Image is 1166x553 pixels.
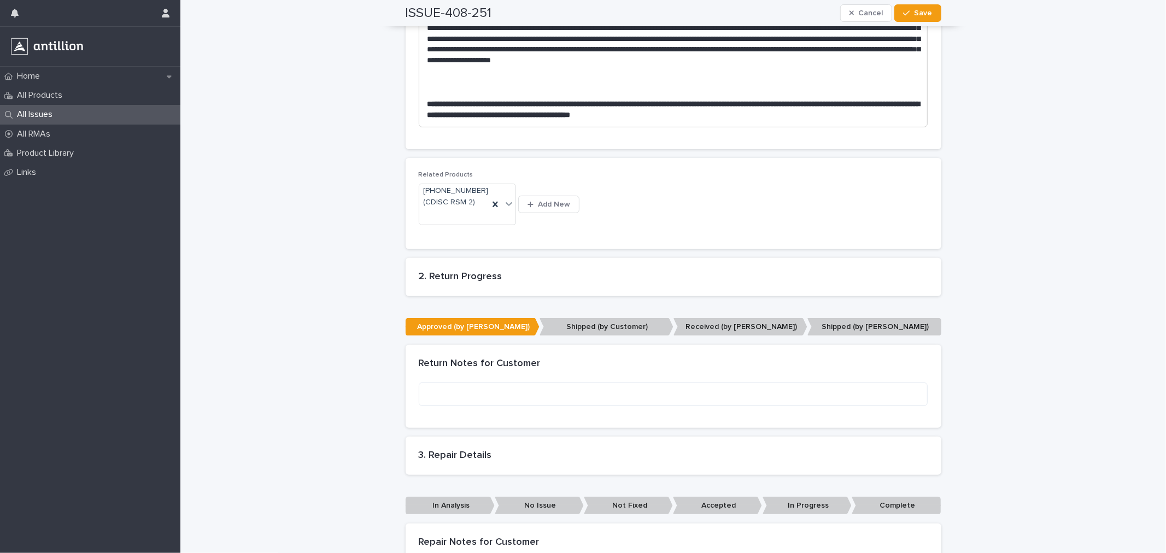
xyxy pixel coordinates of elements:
span: Add New [538,201,570,208]
p: Approved (by [PERSON_NAME]) [406,318,540,336]
p: All Products [13,90,71,101]
p: In Analysis [406,497,495,515]
span: Save [915,9,933,17]
p: Home [13,71,49,81]
p: Shipped (by Customer) [540,318,673,336]
h2: Repair Notes for Customer [419,537,540,549]
p: All Issues [13,109,61,120]
p: Complete [852,497,941,515]
p: No Issue [495,497,584,515]
p: All RMAs [13,129,59,139]
h2: 3. Repair Details [419,450,928,462]
p: Product Library [13,148,83,158]
p: Shipped (by [PERSON_NAME]) [807,318,941,336]
h2: ISSUE-408-251 [406,5,492,21]
p: Links [13,167,45,178]
h2: 2. Return Progress [419,271,928,283]
h2: Return Notes for Customer [419,358,541,370]
img: r3a3Z93SSpeN6cOOTyqw [9,36,85,57]
p: Accepted [673,497,762,515]
p: In Progress [763,497,852,515]
button: Save [894,4,941,22]
button: Add New [518,196,579,213]
span: Cancel [858,9,883,17]
p: Received (by [PERSON_NAME]) [673,318,807,336]
span: [PHONE_NUMBER] (CDISC RSM 2) [424,185,489,208]
span: Related Products [419,172,473,178]
button: Cancel [840,4,893,22]
p: Not Fixed [584,497,673,515]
